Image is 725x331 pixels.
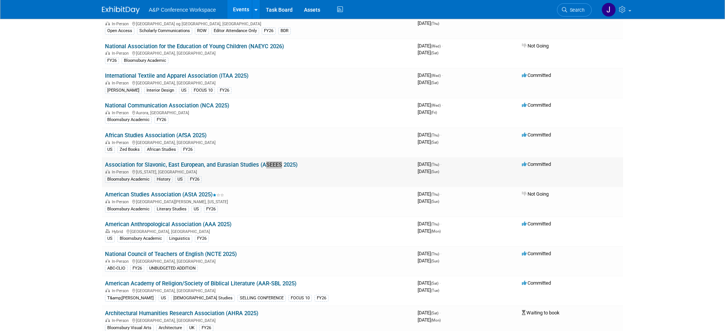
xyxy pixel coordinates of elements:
span: (Sun) [431,170,439,174]
a: National Association for the Education of Young Children (NAEYC 2026) [105,43,284,50]
div: Aurora, [GEOGRAPHIC_DATA] [105,109,412,115]
span: In-Person [112,318,131,323]
img: Joe Kreuser [602,3,616,17]
a: Architectural Humanities Research Association (AHRA 2025) [105,310,258,317]
div: FOCUS 10 [191,87,215,94]
div: FY26 [105,57,119,64]
div: SELLING CONFERENCE [238,295,286,302]
div: FY26 [195,235,209,242]
div: Literary Studies [154,206,189,213]
span: (Thu) [431,192,439,196]
img: In-Person Event [105,199,110,203]
div: Bloomsbury Academic [105,116,152,123]
span: (Mon) [431,318,441,322]
span: In-Person [112,140,131,145]
div: US [191,206,201,213]
span: [DATE] [418,280,441,286]
span: [DATE] [418,228,441,234]
img: In-Person Event [105,81,110,84]
div: BDR [278,28,291,34]
div: FY26 [262,28,276,34]
span: Not Going [522,43,549,49]
span: (Thu) [431,133,439,137]
span: [DATE] [418,161,441,167]
span: - [440,132,441,138]
span: - [442,72,443,78]
span: Committed [522,102,551,108]
a: American Anthropological Association (AAA 2025) [105,221,231,228]
a: Munin Conference on Scholarly Publishing (Munin 2025) [105,13,245,20]
div: US [175,176,185,183]
div: [GEOGRAPHIC_DATA][PERSON_NAME], [US_STATE] [105,198,412,204]
img: In-Person Event [105,170,110,173]
div: FY26 [204,206,218,213]
div: FY26 [217,87,231,94]
div: [GEOGRAPHIC_DATA], [GEOGRAPHIC_DATA] [105,258,412,264]
a: American Academy of Religion/Society of Biblical Literature (AAR-SBL 2025) [105,280,296,287]
span: In-Person [112,170,131,175]
a: Association for Slavonic, East European, and Eurasian Studies (ASEEES 2025) [105,161,298,168]
span: [DATE] [418,102,443,108]
div: US [159,295,168,302]
span: (Tue) [431,288,439,293]
div: [GEOGRAPHIC_DATA], [GEOGRAPHIC_DATA] [105,80,412,86]
div: ROW [195,28,209,34]
span: Committed [522,280,551,286]
span: [DATE] [418,310,441,316]
span: - [442,102,443,108]
span: (Sat) [431,311,438,315]
span: (Thu) [431,162,439,167]
span: (Sun) [431,259,439,263]
span: - [440,310,441,316]
a: Search [557,3,592,17]
span: Waiting to book [522,310,560,316]
span: (Sat) [431,81,438,85]
span: (Sat) [431,281,438,285]
div: Editor Attendance Only [211,28,259,34]
span: [DATE] [418,251,441,256]
span: [DATE] [418,221,441,227]
div: [GEOGRAPHIC_DATA], [GEOGRAPHIC_DATA] [105,317,412,323]
span: [DATE] [418,80,438,85]
img: In-Person Event [105,140,110,144]
div: African Studies [145,146,178,153]
span: [DATE] [418,258,439,264]
div: Bloomsbury Academic [122,57,168,64]
img: ExhibitDay [102,6,140,14]
img: Hybrid Event [105,229,110,233]
img: In-Person Event [105,21,110,25]
span: Search [567,7,585,13]
span: (Wed) [431,44,441,48]
span: [DATE] [418,109,437,115]
span: In-Person [112,21,131,26]
div: FY26 [181,146,195,153]
span: Committed [522,221,551,227]
div: [DEMOGRAPHIC_DATA] Studies [171,295,235,302]
span: Committed [522,132,551,138]
span: (Sat) [431,51,438,55]
span: A&P Conference Workspace [149,7,216,13]
div: [GEOGRAPHIC_DATA], [GEOGRAPHIC_DATA] [105,287,412,293]
span: Committed [522,72,551,78]
span: (Sat) [431,140,438,144]
div: Zed Books [117,146,142,153]
div: FY26 [154,116,168,123]
div: Open Access [105,28,134,34]
img: In-Person Event [105,51,110,55]
span: [DATE] [418,43,443,49]
span: [DATE] [418,132,441,138]
span: (Thu) [431,252,439,256]
span: [DATE] [418,50,438,55]
span: (Thu) [431,222,439,226]
a: African Studies Association (AfSA 2025) [105,132,207,139]
span: In-Person [112,199,131,204]
div: Scholarly Communications [137,28,192,34]
span: [DATE] [418,169,439,174]
span: (Sun) [431,199,439,204]
div: FY26 [315,295,329,302]
div: Bloomsbury Academic [105,176,152,183]
div: Bloomsbury Academic [105,206,152,213]
div: Bloomsbury Academic [117,235,164,242]
span: In-Person [112,81,131,86]
span: (Fri) [431,110,437,115]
